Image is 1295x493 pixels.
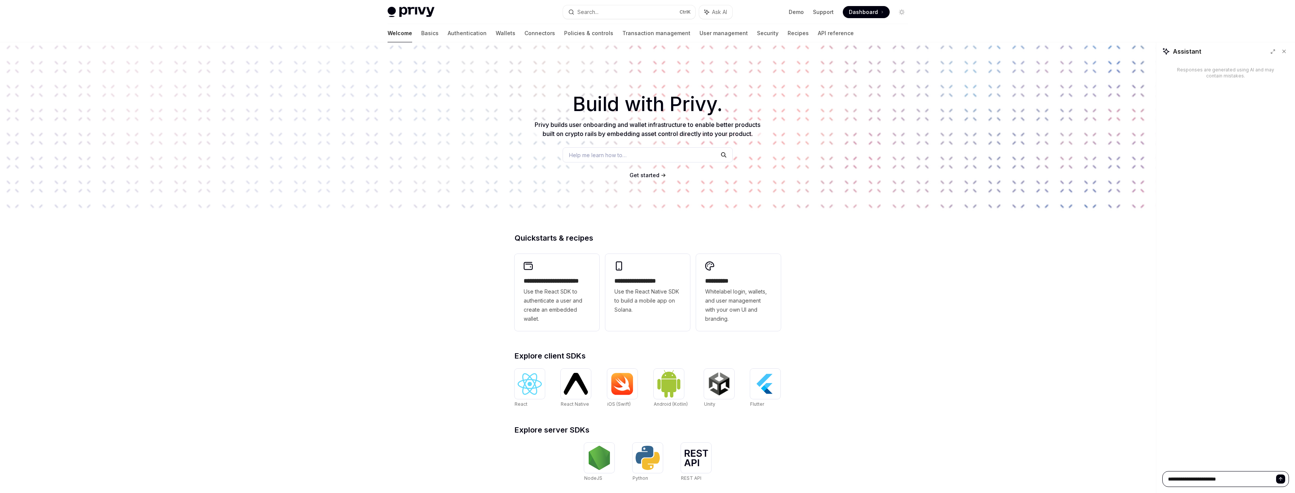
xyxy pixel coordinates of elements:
[1276,474,1285,484] button: Send message
[705,287,772,323] span: Whitelabel login, wallets, and user management with your own UI and branding.
[679,9,691,15] span: Ctrl K
[753,372,777,396] img: Flutter
[587,446,611,470] img: NodeJS
[788,24,809,42] a: Recipes
[561,369,591,408] a: React NativeReact Native
[605,254,690,331] a: **** **** **** ***Use the React Native SDK to build a mobile app on Solana.
[1173,47,1201,56] span: Assistant
[515,426,589,434] span: Explore server SDKs
[563,5,695,19] button: Search...CtrlK
[388,24,412,42] a: Welcome
[569,151,627,159] span: Help me learn how to…
[622,24,690,42] a: Transaction management
[515,234,593,242] span: Quickstarts & recipes
[607,401,631,407] span: iOS (Swift)
[421,24,439,42] a: Basics
[684,450,708,466] img: REST API
[757,24,779,42] a: Security
[699,5,732,19] button: Ask AI
[1174,67,1277,79] div: Responses are generated using AI and may contain mistakes.
[750,369,780,408] a: FlutterFlutter
[657,369,681,398] img: Android (Kotlin)
[607,369,637,408] a: iOS (Swift)iOS (Swift)
[712,8,727,16] span: Ask AI
[750,401,764,407] span: Flutter
[630,172,659,179] a: Get started
[818,24,854,42] a: API reference
[524,24,555,42] a: Connectors
[584,475,602,481] span: NodeJS
[614,287,681,314] span: Use the React Native SDK to build a mobile app on Solana.
[704,401,715,407] span: Unity
[515,401,527,407] span: React
[843,6,890,18] a: Dashboard
[681,443,711,482] a: REST APIREST API
[696,254,781,331] a: **** *****Whitelabel login, wallets, and user management with your own UI and branding.
[630,172,659,178] span: Get started
[813,8,834,16] a: Support
[633,475,648,481] span: Python
[584,443,614,482] a: NodeJSNodeJS
[681,475,701,481] span: REST API
[577,8,599,17] div: Search...
[654,369,688,408] a: Android (Kotlin)Android (Kotlin)
[849,8,878,16] span: Dashboard
[515,369,545,408] a: ReactReact
[573,97,723,111] span: Build with Privy.
[561,401,589,407] span: React Native
[699,24,748,42] a: User management
[564,24,613,42] a: Policies & controls
[636,446,660,470] img: Python
[789,8,804,16] a: Demo
[654,401,688,407] span: Android (Kotlin)
[610,372,634,395] img: iOS (Swift)
[448,24,487,42] a: Authentication
[704,369,734,408] a: UnityUnity
[896,6,908,18] button: Toggle dark mode
[707,372,731,396] img: Unity
[564,373,588,394] img: React Native
[535,121,760,138] span: Privy builds user onboarding and wallet infrastructure to enable better products built on crypto ...
[515,352,586,360] span: Explore client SDKs
[633,443,663,482] a: PythonPython
[518,373,542,395] img: React
[388,7,434,17] img: light logo
[496,24,515,42] a: Wallets
[524,287,590,323] span: Use the React SDK to authenticate a user and create an embedded wallet.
